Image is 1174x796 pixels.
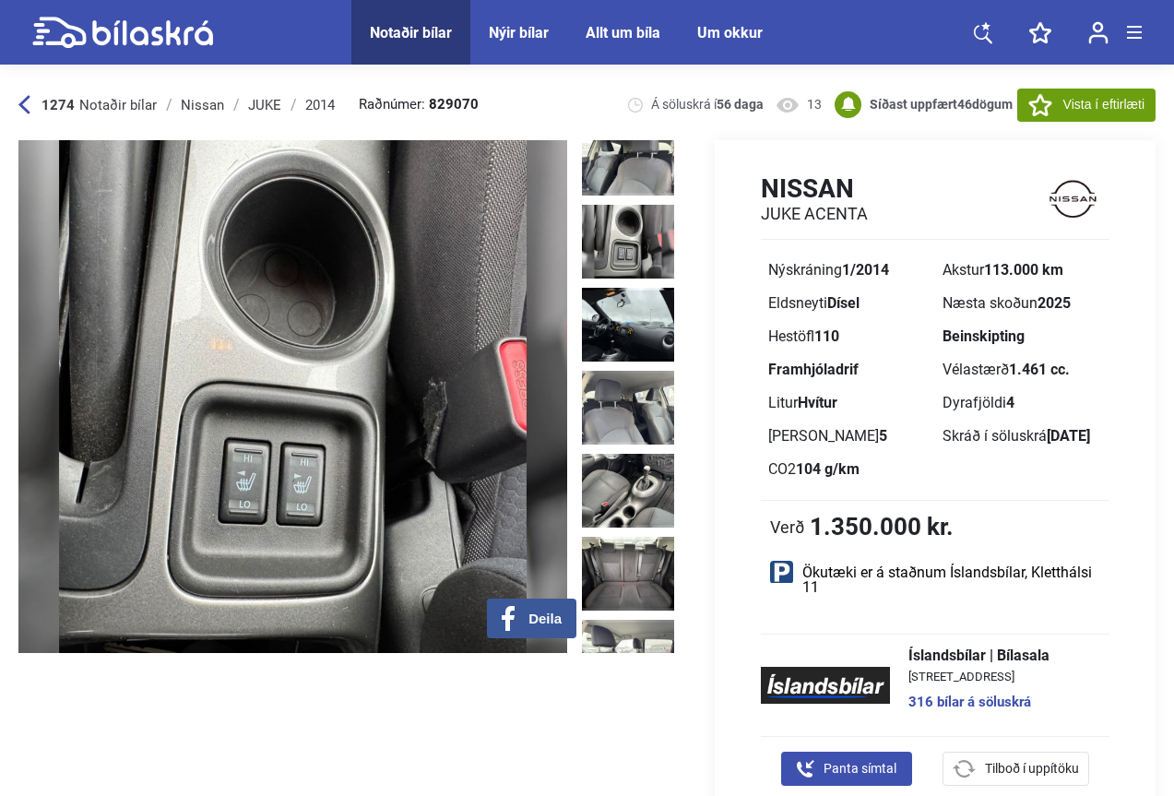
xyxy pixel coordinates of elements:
div: 2014 [305,98,335,113]
div: JUKE [248,98,281,113]
b: 1274 [42,97,75,113]
span: Vista í eftirlæti [1063,95,1144,114]
img: 1753806223_2000016654199890888_26106196011640049.jpg [582,205,674,279]
div: Skráð í söluskrá [943,429,1102,444]
b: 1.461 cc. [1009,361,1070,378]
a: Allt um bíla [586,24,660,42]
b: 1.350.000 kr. [810,515,954,539]
div: Vélastærð [943,362,1102,377]
span: 13 [807,96,822,113]
b: 829070 [429,98,479,112]
span: Raðnúmer: [359,98,479,112]
div: Næsta skoðun [943,296,1102,311]
img: 1753806224_7773768921818632931_26106196878494328.jpg [582,288,674,362]
b: 2025 [1038,294,1071,312]
span: Tilboð í uppítöku [985,759,1079,778]
span: 46 [957,97,972,112]
div: Hestöfl [768,329,928,344]
img: 1753806225_4232690683006359361_26106198316577772.jpg [582,454,674,528]
div: Litur [768,396,928,410]
span: Íslandsbílar | Bílasala [908,648,1049,663]
b: 1/2014 [842,261,889,279]
img: user-login.svg [1088,21,1109,44]
h1: Nissan [761,173,868,204]
span: Verð [770,517,805,536]
span: Ökutæki er á staðnum Íslandsbílar, Kletthálsi 11 [802,565,1100,595]
img: 1753806225_4225534373152195369_26106197620044866.jpg [582,371,674,445]
div: CO2 [768,462,928,477]
div: Nýskráning [768,263,928,278]
b: 113.000 km [984,261,1063,279]
b: 104 g/km [796,460,860,478]
span: [STREET_ADDRESS] [908,671,1049,683]
div: Eldsneyti [768,296,928,311]
div: [PERSON_NAME] [768,429,928,444]
b: Dísel [827,294,860,312]
a: Nýir bílar [489,24,549,42]
b: [DATE] [1047,427,1090,445]
b: Framhjóladrif [768,361,859,378]
b: Hvítur [798,394,837,411]
img: 1753806227_5578521772333154761_26106199855528396.jpg [582,620,674,694]
b: 110 [814,327,839,345]
span: Á söluskrá í [651,96,764,113]
a: Notaðir bílar [370,24,452,42]
b: Beinskipting [943,327,1025,345]
b: 5 [879,427,887,445]
img: 1753806222_7143111527984880804_26106195272507641.jpg [582,122,674,196]
div: Akstur [943,263,1102,278]
b: 56 daga [717,97,764,112]
b: Síðast uppfært dögum [870,97,1013,112]
button: Deila [487,599,576,638]
div: Nissan [181,98,224,113]
span: Notaðir bílar [79,97,157,113]
a: Um okkur [697,24,763,42]
span: Panta símtal [824,759,896,778]
a: 316 bílar á söluskrá [908,695,1049,709]
h2: JUKE ACENTA [761,204,868,224]
img: logo Nissan JUKE ACENTA [1038,172,1109,225]
div: Dyrafjöldi [943,396,1102,410]
b: 4 [1006,394,1014,411]
button: Vista í eftirlæti [1017,89,1156,122]
img: 1753806226_2095789526744604507_26106198964941373.jpg [582,537,674,611]
span: Deila [528,611,562,627]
